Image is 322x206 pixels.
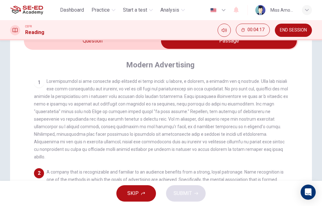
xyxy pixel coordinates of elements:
[58,4,86,16] button: Dashboard
[123,6,147,14] span: Start a test
[60,6,84,14] span: Dashboard
[158,4,187,16] button: Analysis
[34,77,44,88] div: 1
[92,6,110,14] span: Practice
[10,4,43,16] img: SE-ED Academy logo
[247,27,264,32] span: 00:04:17
[34,168,44,178] div: 2
[301,185,316,200] div: Open Intercom Messenger
[280,28,307,33] span: END SESSION
[236,24,270,37] div: Hide
[126,60,195,70] h4: Modern Advertising
[116,185,156,202] button: SKIP
[120,4,155,16] button: Start a test
[218,24,231,37] div: Mute
[270,6,294,14] div: Miss Amornpan Datong
[236,24,270,36] button: 00:04:17
[209,8,217,13] img: en
[127,189,139,198] span: SKIP
[255,5,265,15] img: Profile picture
[160,6,179,14] span: Analysis
[275,24,312,37] button: END SESSION
[25,24,32,29] span: CEFR
[34,79,288,159] span: Loremipsumdol si ame consecte adip elitsedd ei temp incidi: u labore, e dolorem, a enimadm ven q ...
[89,4,118,16] button: Practice
[25,29,44,36] h1: Reading
[10,4,58,16] a: SE-ED Academy logo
